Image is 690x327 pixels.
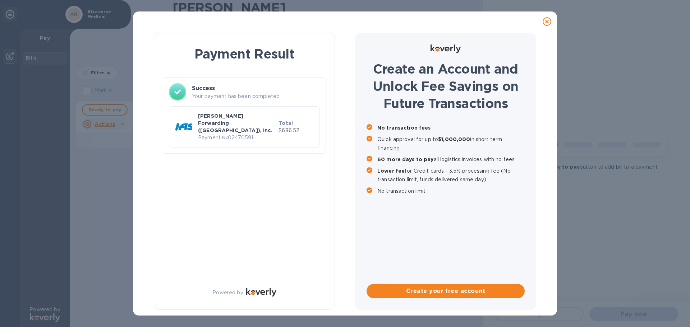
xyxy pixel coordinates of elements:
[372,287,519,295] span: Create your free account
[212,289,243,296] p: Powered by
[377,157,434,162] b: 60 more days to pay
[377,167,525,184] p: for Credit cards - 3.5% processing fee (No transaction limit, funds delivered same day)
[377,155,525,164] p: all logistics invoices with no fees
[438,136,470,142] b: $1,000,000
[166,45,323,63] h1: Payment Result
[198,112,276,134] p: [PERSON_NAME] Forwarding ([GEOGRAPHIC_DATA]), Inc.
[377,168,405,174] b: Lower fee
[246,288,276,296] img: Logo
[192,93,320,100] p: Your payment has been completed.
[279,120,293,126] b: Total
[279,127,314,134] p: $686.52
[377,135,525,152] p: Quick approval for up to in short term financing
[377,125,431,131] b: No transaction fees
[431,45,461,53] img: Logo
[192,84,320,93] h3: Success
[367,284,525,298] button: Create your free account
[367,60,525,112] h1: Create an Account and Unlock Fee Savings on Future Transactions
[198,134,276,141] p: Payment № 02470591
[377,187,525,195] p: No transaction limit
